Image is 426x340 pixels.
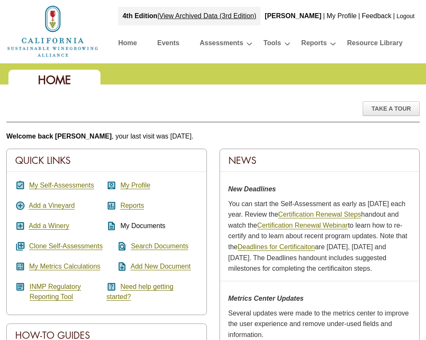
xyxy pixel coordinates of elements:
[228,199,411,274] p: You can start the Self-Assessment as early as [DATE] each year. Review the handout and watch the ...
[347,37,403,52] a: Resource Library
[120,222,166,229] span: My Documents
[157,37,179,52] a: Events
[130,263,190,270] a: Add New Document
[106,282,117,292] i: help_center
[265,12,321,19] b: [PERSON_NAME]
[228,310,409,338] span: Several updates were made to the metrics center to improve the user experience and remove under-u...
[30,283,81,301] a: INMP RegulatoryReporting Tool
[106,180,117,190] i: account_box
[322,7,326,25] div: |
[301,37,327,52] a: Reports
[29,202,75,209] a: Add a Vineyard
[122,12,157,19] strong: 4th Edition
[29,263,100,270] a: My Metrics Calculations
[118,37,137,52] a: Home
[118,7,260,25] div: |
[120,202,144,209] a: Reports
[6,133,112,140] b: Welcome back [PERSON_NAME]
[131,242,188,250] a: Search Documents
[362,12,391,19] a: Feedback
[7,149,206,172] div: Quick Links
[326,12,356,19] a: My Profile
[6,131,420,142] p: , your last visit was [DATE].
[106,261,127,272] i: note_add
[29,182,94,189] a: My Self-Assessments
[200,37,243,52] a: Assessments
[263,37,281,52] a: Tools
[220,149,420,172] div: News
[358,7,361,25] div: |
[159,12,256,19] a: View Archived Data (3rd Edition)
[228,185,276,193] strong: New Deadlines
[6,4,99,58] img: logo_cswa2x.png
[238,243,315,251] a: Deadlines for Certificaiton
[120,182,150,189] a: My Profile
[257,222,348,229] a: Certification Renewal Webinar
[15,221,25,231] i: add_box
[15,180,25,190] i: assignment_turned_in
[38,73,71,87] span: Home
[106,241,127,251] i: find_in_page
[106,221,117,231] i: description
[363,101,420,116] div: Take A Tour
[15,282,25,292] i: article
[278,211,361,218] a: Certification Renewal Steps
[6,27,99,34] a: Home
[29,242,103,250] a: Clone Self-Assessments
[106,201,117,211] i: assessment
[396,13,415,19] a: Logout
[29,222,69,230] a: Add a Winery
[392,7,396,25] div: |
[15,201,25,211] i: add_circle
[228,295,304,302] strong: Metrics Center Updates
[15,261,25,272] i: calculate
[106,283,173,301] a: Need help getting started?
[15,241,25,251] i: queue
